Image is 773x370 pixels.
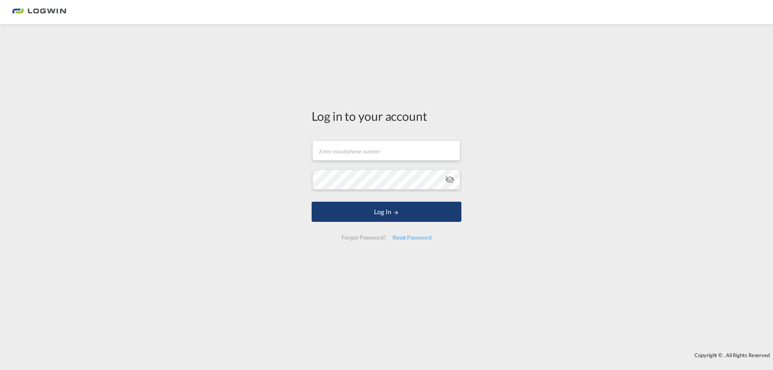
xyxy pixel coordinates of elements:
button: LOGIN [312,202,461,222]
div: Log in to your account [312,107,461,124]
div: Forgot Password? [338,230,389,245]
input: Enter email/phone number [312,141,460,161]
div: Reset Password [389,230,435,245]
md-icon: icon-eye-off [445,175,455,184]
img: bc73a0e0d8c111efacd525e4c8ad7d32.png [12,3,66,21]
